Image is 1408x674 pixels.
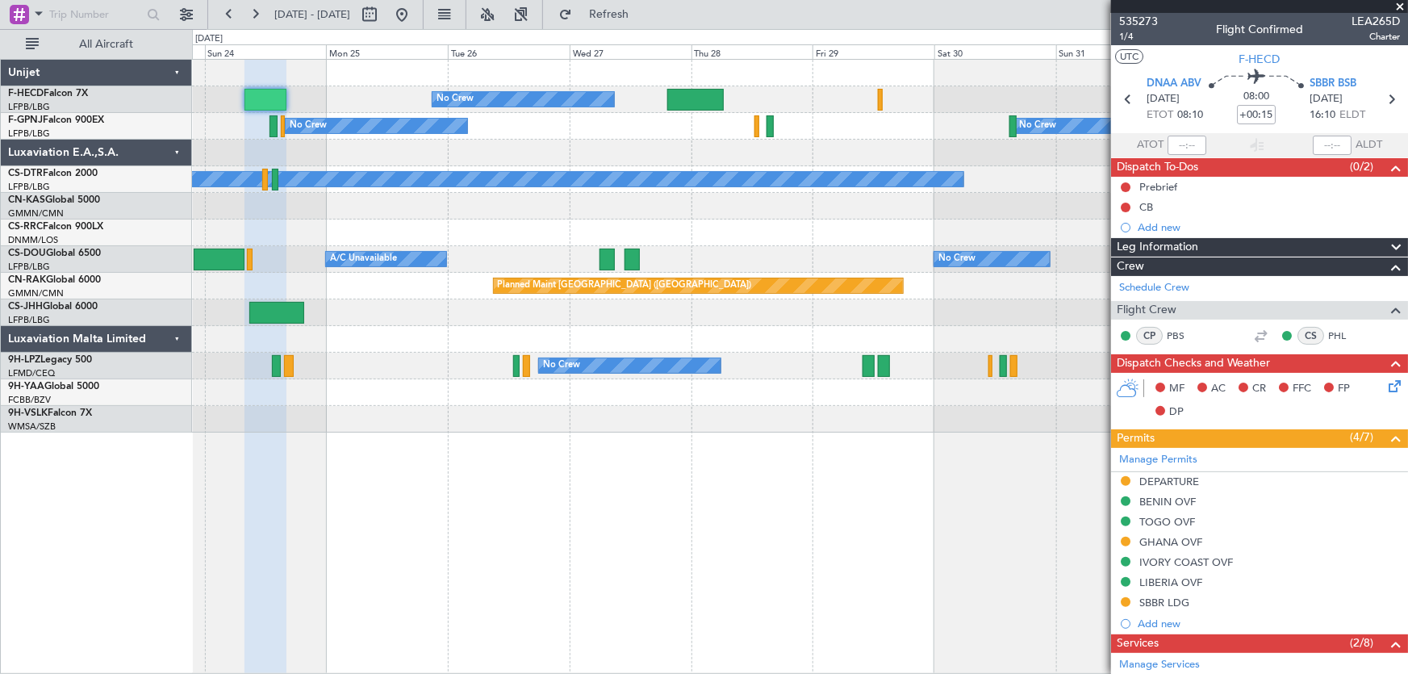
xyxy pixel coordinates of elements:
span: Dispatch To-Dos [1117,158,1198,177]
a: LFPB/LBG [8,261,50,273]
div: No Crew [1020,114,1057,138]
span: DP [1169,404,1184,421]
a: LFPB/LBG [8,128,50,140]
span: LEA265D [1352,13,1400,30]
span: [DATE] - [DATE] [274,7,350,22]
a: F-GPNJFalcon 900EX [8,115,104,125]
span: ATOT [1137,137,1164,153]
div: Sun 31 [1056,44,1178,59]
button: Refresh [551,2,648,27]
a: LFPB/LBG [8,314,50,326]
a: GMMN/CMN [8,287,64,299]
span: 16:10 [1310,107,1335,123]
span: 535273 [1119,13,1158,30]
div: Fri 29 [813,44,934,59]
a: GMMN/CMN [8,207,64,220]
button: All Aircraft [18,31,175,57]
div: Mon 25 [326,44,448,59]
button: UTC [1115,49,1143,64]
span: (2/8) [1350,634,1373,651]
div: CP [1136,327,1163,345]
div: Sat 30 [934,44,1056,59]
div: DEPARTURE [1139,475,1199,488]
a: CN-RAKGlobal 6000 [8,275,101,285]
div: [DATE] [195,32,223,46]
a: CN-KASGlobal 5000 [8,195,100,205]
span: Permits [1117,429,1155,448]
span: CS-JHH [8,302,43,312]
div: Sun 24 [205,44,327,59]
span: Crew [1117,257,1144,276]
a: Manage Services [1119,657,1200,673]
div: CS [1297,327,1324,345]
span: [DATE] [1310,91,1343,107]
div: IVORY COAST OVF [1139,555,1233,569]
span: 08:10 [1177,107,1203,123]
a: FCBB/BZV [8,394,51,406]
span: ETOT [1147,107,1173,123]
div: GHANA OVF [1139,535,1202,549]
span: DNAA ABV [1147,76,1201,92]
span: FFC [1293,381,1311,397]
a: CS-RRCFalcon 900LX [8,222,103,232]
span: SBBR BSB [1310,76,1356,92]
a: 9H-YAAGlobal 5000 [8,382,99,391]
a: 9H-VSLKFalcon 7X [8,408,92,418]
a: LFMD/CEQ [8,367,55,379]
div: TOGO OVF [1139,515,1195,529]
input: --:-- [1168,136,1206,155]
a: LFPB/LBG [8,181,50,193]
div: BENIN OVF [1139,495,1196,509]
span: Leg Information [1117,238,1198,257]
div: A/C Unavailable [330,247,397,271]
a: DNMM/LOS [8,234,58,246]
div: Tue 26 [448,44,570,59]
a: Manage Permits [1119,452,1197,468]
div: CB [1139,200,1153,214]
a: PBS [1167,329,1203,343]
span: F-HECD [8,89,44,98]
a: F-HECDFalcon 7X [8,89,88,98]
span: (0/2) [1350,158,1373,175]
div: No Crew [290,114,327,138]
div: No Crew [543,354,580,378]
span: CS-DTR [8,169,43,178]
div: Wed 27 [570,44,691,59]
span: 9H-VSLK [8,408,48,418]
a: CS-JHHGlobal 6000 [8,302,98,312]
div: Thu 28 [691,44,813,59]
a: WMSA/SZB [8,421,56,433]
a: CS-DOUGlobal 6500 [8,249,101,258]
span: MF [1169,381,1184,397]
span: 08:00 [1243,89,1269,105]
a: LFPB/LBG [8,101,50,113]
span: (4/7) [1350,429,1373,446]
span: Flight Crew [1117,301,1176,320]
span: F-HECD [1239,51,1281,68]
span: [DATE] [1147,91,1180,107]
span: All Aircraft [42,39,170,50]
div: LIBERIA OVF [1139,576,1202,589]
span: CS-RRC [8,222,43,232]
div: Add new [1138,617,1400,630]
span: FP [1338,381,1350,397]
span: CN-RAK [8,275,46,285]
span: AC [1211,381,1226,397]
span: 1/4 [1119,30,1158,44]
span: ALDT [1356,137,1382,153]
a: Schedule Crew [1119,280,1189,296]
a: PHL [1328,329,1364,343]
span: Refresh [575,9,643,20]
span: CS-DOU [8,249,46,258]
span: Charter [1352,30,1400,44]
div: SBBR LDG [1139,596,1189,609]
div: No Crew [938,247,976,271]
span: Services [1117,634,1159,653]
a: CS-DTRFalcon 2000 [8,169,98,178]
span: CN-KAS [8,195,45,205]
span: 9H-YAA [8,382,44,391]
span: ELDT [1339,107,1365,123]
a: 9H-LPZLegacy 500 [8,355,92,365]
span: Dispatch Checks and Weather [1117,354,1270,373]
input: Trip Number [49,2,142,27]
